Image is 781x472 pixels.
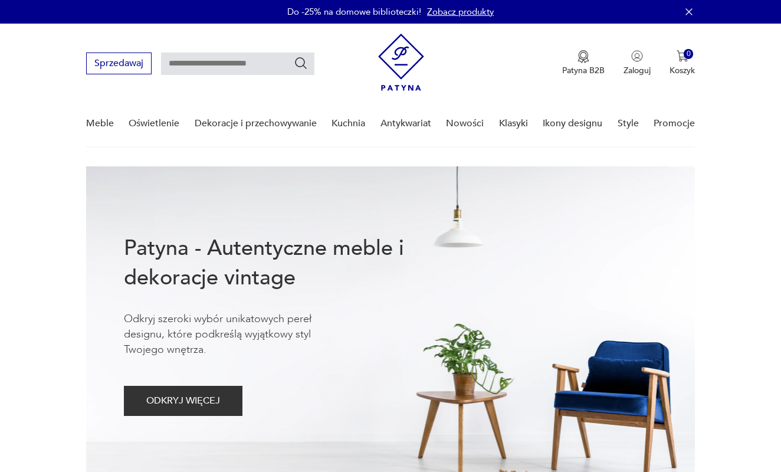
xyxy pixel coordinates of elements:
[562,65,605,76] p: Patyna B2B
[670,65,695,76] p: Koszyk
[124,386,242,416] button: ODKRYJ WIĘCEJ
[86,101,114,146] a: Meble
[677,50,688,62] img: Ikona koszyka
[577,50,589,63] img: Ikona medalu
[124,234,442,293] h1: Patyna - Autentyczne meble i dekoracje vintage
[427,6,494,18] a: Zobacz produkty
[654,101,695,146] a: Promocje
[562,50,605,76] a: Ikona medaluPatyna B2B
[380,101,431,146] a: Antykwariat
[624,50,651,76] button: Zaloguj
[499,101,528,146] a: Klasyki
[618,101,639,146] a: Style
[543,101,602,146] a: Ikony designu
[670,50,695,76] button: 0Koszyk
[684,49,694,59] div: 0
[195,101,317,146] a: Dekoracje i przechowywanie
[562,50,605,76] button: Patyna B2B
[129,101,179,146] a: Oświetlenie
[446,101,484,146] a: Nowości
[624,65,651,76] p: Zaloguj
[287,6,421,18] p: Do -25% na domowe biblioteczki!
[86,60,152,68] a: Sprzedawaj
[378,34,424,91] img: Patyna - sklep z meblami i dekoracjami vintage
[124,312,348,358] p: Odkryj szeroki wybór unikatowych pereł designu, które podkreślą wyjątkowy styl Twojego wnętrza.
[294,56,308,70] button: Szukaj
[124,398,242,406] a: ODKRYJ WIĘCEJ
[86,53,152,74] button: Sprzedawaj
[332,101,365,146] a: Kuchnia
[631,50,643,62] img: Ikonka użytkownika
